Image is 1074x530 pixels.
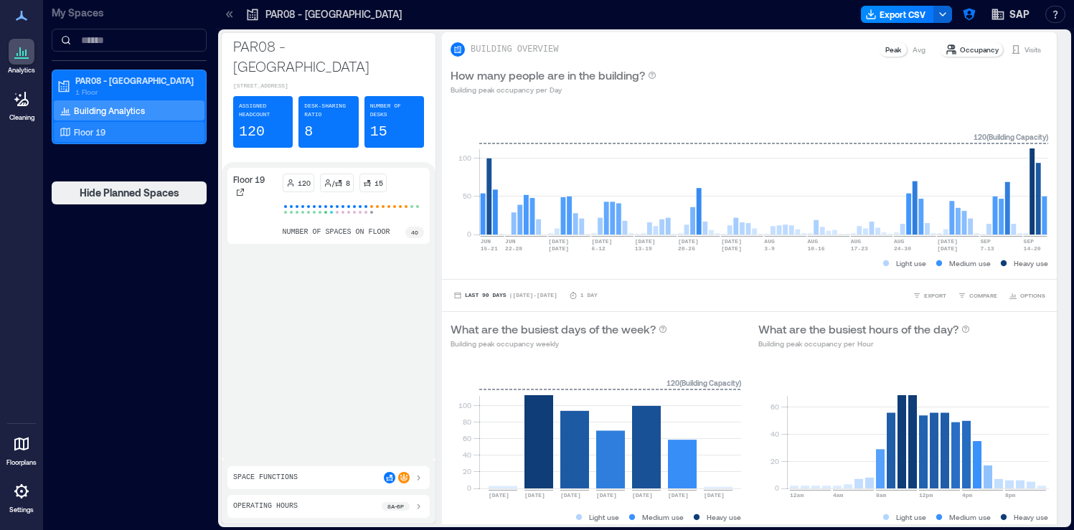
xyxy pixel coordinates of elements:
text: 10-16 [808,245,825,252]
p: Analytics [8,66,35,75]
button: Export CSV [861,6,934,23]
tspan: 40 [770,430,778,438]
p: 1 Floor [75,86,196,98]
tspan: 40 [463,450,471,459]
button: Hide Planned Spaces [52,181,207,204]
p: Heavy use [707,511,741,523]
p: Peak [885,44,901,55]
text: [DATE] [632,492,653,498]
a: Cleaning [4,82,39,126]
text: 3-9 [764,245,775,252]
p: Cleaning [9,113,34,122]
tspan: 0 [467,229,471,238]
span: Hide Planned Spaces [80,186,179,200]
p: PAR08 - [GEOGRAPHIC_DATA] [233,36,424,76]
button: COMPARE [955,288,1000,303]
p: PAR08 - [GEOGRAPHIC_DATA] [75,75,196,86]
a: Analytics [4,34,39,79]
text: [DATE] [635,238,656,245]
p: Space Functions [233,472,298,483]
text: AUG [808,238,819,245]
p: 15 [375,177,383,189]
text: 14-20 [1024,245,1041,252]
p: Assigned Headcount [239,102,287,119]
text: [DATE] [678,238,699,245]
text: 22-28 [505,245,522,252]
p: Floorplans [6,458,37,467]
text: [DATE] [489,492,509,498]
span: SAP [1009,7,1030,22]
text: [DATE] [721,238,742,245]
tspan: 0 [774,483,778,492]
text: 4am [833,492,844,498]
a: Settings [4,474,39,519]
tspan: 80 [463,417,471,426]
p: 15 [370,122,387,142]
p: Light use [896,257,926,269]
text: 4pm [962,492,973,498]
text: AUG [764,238,775,245]
tspan: 100 [458,401,471,410]
text: 15-21 [481,245,498,252]
tspan: 0 [467,483,471,492]
p: PAR08 - [GEOGRAPHIC_DATA] [265,7,402,22]
p: Building peak occupancy weekly [451,338,667,349]
tspan: 60 [770,402,778,411]
text: AUG [851,238,862,245]
text: [DATE] [524,492,545,498]
text: [DATE] [596,492,617,498]
p: 8 [304,122,313,142]
text: 24-30 [894,245,911,252]
p: Building peak occupancy per Day [451,84,656,95]
p: What are the busiest days of the week? [451,321,656,338]
text: 8am [876,492,887,498]
text: 12pm [919,492,933,498]
text: 8pm [1005,492,1016,498]
p: number of spaces on floor [283,227,390,238]
p: Settings [9,506,34,514]
p: Light use [589,511,619,523]
text: 20-26 [678,245,695,252]
p: Light use [896,511,926,523]
text: [DATE] [548,238,569,245]
tspan: 20 [770,457,778,465]
p: Visits [1024,44,1041,55]
text: SEP [1024,238,1035,245]
p: BUILDING OVERVIEW [471,44,558,55]
tspan: 60 [463,434,471,443]
p: Occupancy [960,44,999,55]
text: SEP [980,238,991,245]
p: My Spaces [52,6,207,20]
text: 6-12 [592,245,606,252]
p: 120 [239,122,265,142]
p: Floor 19 [74,126,105,138]
text: JUN [505,238,516,245]
p: Floor 19 [233,174,265,185]
text: [DATE] [937,245,958,252]
p: Building Analytics [74,105,145,116]
tspan: 50 [463,191,471,200]
text: [DATE] [704,492,725,498]
p: Heavy use [1014,257,1048,269]
p: Avg [913,44,925,55]
p: Building peak occupancy per Hour [758,338,970,349]
text: 13-19 [635,245,652,252]
p: How many people are in the building? [451,67,645,84]
span: OPTIONS [1020,291,1045,300]
text: [DATE] [937,238,958,245]
p: [STREET_ADDRESS] [233,82,424,90]
span: COMPARE [969,291,997,300]
p: Desk-sharing ratio [304,102,352,119]
text: [DATE] [560,492,581,498]
button: OPTIONS [1006,288,1048,303]
text: [DATE] [592,238,613,245]
p: Number of Desks [370,102,418,119]
p: Medium use [949,257,991,269]
p: What are the busiest hours of the day? [758,321,958,338]
text: [DATE] [668,492,689,498]
text: [DATE] [548,245,569,252]
text: AUG [894,238,905,245]
button: SAP [986,3,1034,26]
p: Operating Hours [233,501,298,512]
p: / [332,177,334,189]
